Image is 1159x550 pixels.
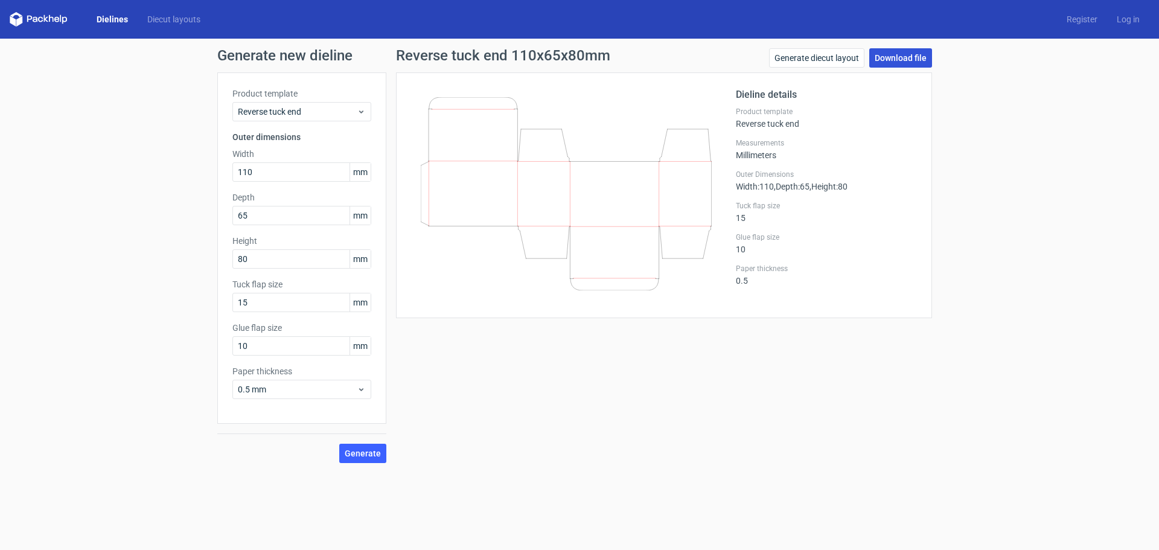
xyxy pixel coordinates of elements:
span: mm [350,250,371,268]
span: Width : 110 [736,182,774,191]
label: Paper thickness [232,365,371,377]
h3: Outer dimensions [232,131,371,143]
span: mm [350,163,371,181]
h1: Reverse tuck end 110x65x80mm [396,48,610,63]
span: , Depth : 65 [774,182,809,191]
label: Width [232,148,371,160]
h2: Dieline details [736,88,917,102]
div: 10 [736,232,917,254]
div: 0.5 [736,264,917,286]
a: Register [1057,13,1107,25]
div: Millimeters [736,138,917,160]
button: Generate [339,444,386,463]
label: Outer Dimensions [736,170,917,179]
a: Log in [1107,13,1149,25]
span: , Height : 80 [809,182,848,191]
label: Measurements [736,138,917,148]
a: Diecut layouts [138,13,210,25]
a: Generate diecut layout [769,48,864,68]
span: mm [350,206,371,225]
a: Download file [869,48,932,68]
label: Depth [232,191,371,203]
label: Glue flap size [232,322,371,334]
label: Glue flap size [736,232,917,242]
span: 0.5 mm [238,383,357,395]
h1: Generate new dieline [217,48,942,63]
div: 15 [736,201,917,223]
span: Reverse tuck end [238,106,357,118]
span: mm [350,337,371,355]
label: Tuck flap size [736,201,917,211]
span: Generate [345,449,381,458]
label: Height [232,235,371,247]
a: Dielines [87,13,138,25]
label: Product template [736,107,917,117]
label: Tuck flap size [232,278,371,290]
label: Product template [232,88,371,100]
span: mm [350,293,371,312]
div: Reverse tuck end [736,107,917,129]
label: Paper thickness [736,264,917,273]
